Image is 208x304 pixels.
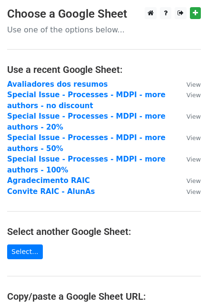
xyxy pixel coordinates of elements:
small: View [187,91,201,99]
h3: Choose a Google Sheet [7,7,201,21]
small: View [187,177,201,184]
a: Convite RAIC - AlunAs [7,187,95,196]
a: View [177,112,201,121]
small: View [187,81,201,88]
a: View [177,91,201,99]
a: Special Issue - Processes - MDPI - more authors - 100% [7,155,166,174]
a: Special Issue - Processes - MDPI - more authors - 50% [7,133,166,153]
h4: Use a recent Google Sheet: [7,64,201,75]
a: Select... [7,244,43,259]
a: View [177,176,201,185]
a: View [177,80,201,89]
a: View [177,133,201,142]
a: Avaliadores dos resumos [7,80,108,89]
small: View [187,113,201,120]
small: View [187,188,201,195]
p: Use one of the options below... [7,25,201,35]
a: Special Issue - Processes - MDPI - more authors - 20% [7,112,166,132]
a: Special Issue - Processes - MDPI - more authors - no discount [7,91,166,110]
small: View [187,156,201,163]
h4: Select another Google Sheet: [7,226,201,237]
a: View [177,187,201,196]
h4: Copy/paste a Google Sheet URL: [7,291,201,302]
small: View [187,134,201,142]
a: View [177,155,201,163]
a: Agradecimento RAIC [7,176,90,185]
